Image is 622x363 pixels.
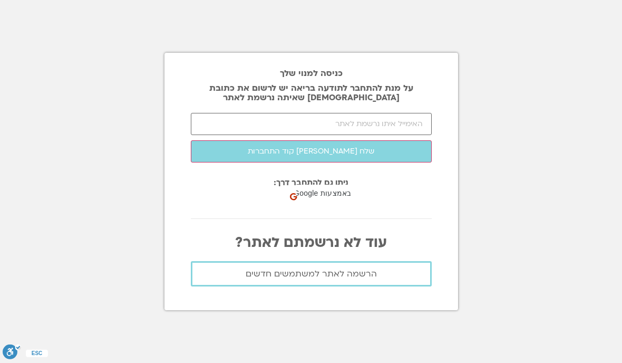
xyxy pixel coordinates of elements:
[246,269,377,279] span: הרשמה לאתר למשתמשים חדשים
[191,113,432,135] input: האימייל איתו נרשמת לאתר
[191,235,432,251] p: עוד לא נרשמתם לאתר?
[191,140,432,163] button: שלח [PERSON_NAME] קוד התחברות
[287,183,393,204] div: כניסה באמצעות Google
[191,261,432,286] a: הרשמה לאתר למשתמשים חדשים
[191,69,432,78] h2: כניסה למנוי שלך
[191,83,432,102] p: על מנת להתחבר לתודעה בריאה יש לרשום את כתובת [DEMOGRAPHIC_DATA] שאיתה נרשמת לאתר
[294,188,372,199] span: כניסה באמצעות Google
